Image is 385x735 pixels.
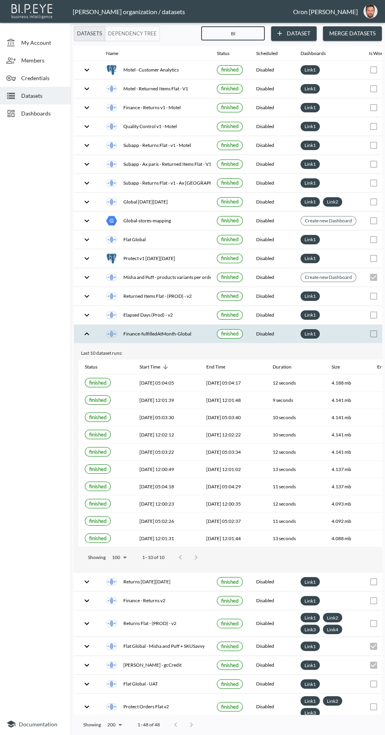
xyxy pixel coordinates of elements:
button: expand row [80,308,93,322]
a: Link1 [303,65,317,74]
th: {"type":{},"key":null,"ref":null,"props":{"size":"small","label":{"type":{},"key":null,"ref":null... [79,478,133,495]
div: Link2 [323,696,342,706]
div: Link1 [301,197,320,207]
th: 9 seconds [266,392,325,409]
th: 13 seconds [266,461,325,478]
img: inner join icon [106,678,117,689]
img: inner join icon [106,641,117,652]
th: 4.092 mb [325,513,371,530]
th: {"type":{},"key":null,"ref":null,"props":{"size":"small","label":{"type":{},"key":null,"ref":null... [79,495,133,513]
th: 2025-08-14, 12:01:48 [200,392,266,409]
th: 4.137 mb [325,478,371,495]
th: {"type":"div","key":null,"ref":null,"props":{"style":{"display":"flex","gap":16,"alignItems":"cen... [100,268,211,287]
a: Link1 [303,178,317,187]
a: Documentation [6,719,64,729]
div: Link3 [301,625,320,634]
button: expand row [80,214,93,227]
button: Merge Datasets [323,26,382,41]
th: 2025-08-10, 12:01:31 [133,530,200,547]
div: Link1 [301,642,320,651]
th: {"type":{},"key":null,"ref":null,"props":{"size":"small","label":{"type":{},"key":null,"ref":null... [211,306,250,324]
div: Link1 [301,310,320,320]
img: inner join icon [106,121,117,132]
th: 2025-08-11, 12:00:35 [200,495,266,513]
button: oron@bipeye.com [358,2,383,21]
button: expand row [80,640,93,653]
span: Dashboards [21,109,64,117]
span: finished [221,236,238,242]
span: finished [89,449,106,455]
th: 2025-08-13, 05:03:22 [133,444,200,461]
th: {"type":"div","key":null,"ref":null,"props":{"style":{"display":"flex","gap":16,"alignItems":"cen... [100,249,211,268]
a: Link2 [325,197,340,206]
th: {"type":"div","key":null,"ref":null,"props":{"style":{"display":"flex","flexWrap":"wrap","gap":6}... [294,306,363,324]
span: finished [221,579,238,585]
th: {"type":{},"key":null,"ref":null,"props":{"size":"small","label":{"type":{},"key":null,"ref":null... [211,325,250,343]
th: 4.141 mb [325,426,371,444]
th: {"type":"div","key":null,"ref":null,"props":{"style":{"display":"flex","gap":16,"alignItems":"cen... [100,287,211,306]
a: Create new Dashboard [303,273,354,282]
button: expand row [80,252,93,265]
div: Size [332,362,340,372]
th: {"type":"div","key":null,"ref":null,"props":{"style":{"display":"flex","gap":16,"alignItems":"cen... [100,155,211,174]
th: Disabled [250,174,294,192]
th: 12 seconds [266,374,325,392]
div: Link2 [323,197,342,207]
th: {"type":{},"key":null,"ref":null,"props":{"size":"small","label":{"type":{},"key":null,"ref":null... [79,426,133,444]
button: expand row [80,176,93,190]
span: Dashboards [301,49,336,58]
div: Protect v1 [DATE][DATE] [106,253,204,264]
th: 2025-08-12, 12:01:02 [200,461,266,478]
button: expand row [80,290,93,303]
th: 2025-08-11, 12:00:23 [133,495,200,513]
th: {"type":"div","key":null,"ref":null,"props":{"style":{"display":"flex","flexWrap":"wrap","gap":6}... [294,155,363,174]
th: 4.141 mb [325,392,371,409]
a: Link1 [303,235,317,244]
button: expand row [80,233,93,246]
button: expand row [80,195,93,209]
span: finished [221,330,238,337]
div: Platform [74,26,160,41]
a: Create new Dashboard [303,216,354,225]
div: Name [106,49,118,58]
th: 4.093 mb [325,495,371,513]
th: {"type":"div","key":null,"ref":null,"props":{"style":{"display":"flex","flexWrap":"wrap","gap":6}... [294,573,363,591]
img: inner join icon [106,102,117,113]
button: expand row [80,617,93,630]
img: bipeye-logo [10,2,55,20]
th: 2025-08-14, 05:03:40 [200,409,266,426]
div: Global-stores-mapping [106,215,204,226]
button: expand row [80,101,93,114]
a: Link1 [303,596,317,605]
th: {"type":{},"key":null,"ref":null,"props":{"size":"small","label":{"type":{},"key":null,"ref":null... [211,155,250,174]
th: {"type":{},"key":null,"ref":null,"props":{"size":"small","label":{"type":{},"key":null,"ref":null... [211,268,250,287]
div: Link1 [301,696,320,706]
th: {"type":"div","key":null,"ref":null,"props":{"style":{"display":"flex","flexWrap":"wrap","gap":6}... [294,80,363,98]
a: Link1 [303,197,317,206]
th: Disabled [250,193,294,211]
th: {"type":"div","key":null,"ref":null,"props":{"style":{"display":"flex","gap":16,"alignItems":"cen... [100,306,211,324]
div: Link1 [301,103,320,112]
th: 4.141 mb [325,444,371,461]
span: Members [21,56,64,64]
th: {"type":{},"key":null,"ref":null,"props":{"size":"small","label":{"type":{},"key":null,"ref":null... [79,409,133,426]
a: Link1 [303,577,317,587]
span: finished [89,414,106,420]
span: finished [221,161,238,167]
th: {"type":"div","key":null,"ref":null,"props":{"style":{"display":"flex","flexWrap":"wrap","gap":6}... [294,117,363,136]
th: {"type":{},"key":null,"ref":null,"props":{"size":"small","label":{"type":{},"key":null,"ref":null... [79,513,133,530]
th: {"type":"div","key":null,"ref":null,"props":{"style":{"display":"flex","flexWrap":"wrap","gap":6}... [294,99,363,117]
span: Datasets [21,92,64,100]
th: {"type":{},"key":null,"ref":null,"props":{"size":"small","clickable":true,"style":{"background":"... [294,212,363,230]
div: Flat Global [106,234,204,245]
span: Status [217,49,240,58]
th: 2025-08-10, 12:01:44 [200,530,266,547]
img: inner join icon [106,328,117,339]
th: {"type":{},"key":null,"ref":null,"props":{"size":"small","label":{"type":{},"key":null,"ref":null... [211,212,250,230]
th: {"type":"div","key":null,"ref":null,"props":{"style":{"display":"flex","gap":16,"alignItems":"cen... [100,592,211,610]
p: 1–10 of 10 [142,554,165,561]
th: Disabled [250,573,294,591]
th: 2025-08-12, 12:00:49 [133,461,200,478]
div: Start Time [139,362,160,372]
span: My Account [21,38,64,47]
